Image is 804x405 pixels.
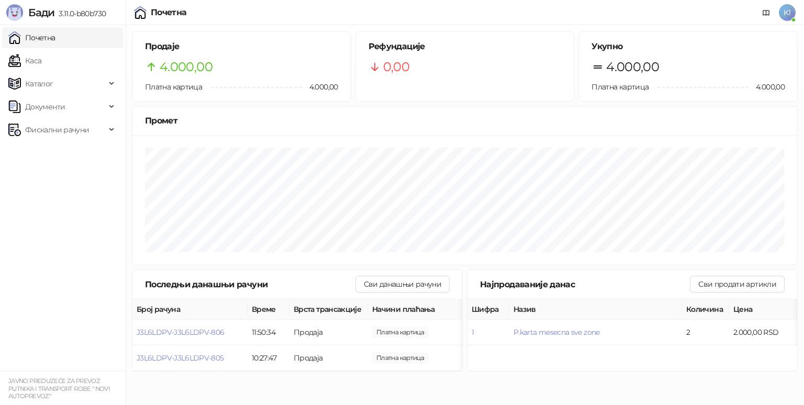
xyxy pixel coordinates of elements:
button: Сви продати артикли [690,276,785,292]
span: Фискални рачуни [25,119,89,140]
img: Logo [6,4,23,21]
span: 4.000,00 [302,81,338,93]
th: Начини плаћања [368,299,473,320]
span: Каталог [25,73,53,94]
button: Сви данашњи рачуни [355,276,450,292]
td: 2 [682,320,729,345]
a: Документација [758,4,775,21]
span: 4.000,00 [160,57,213,77]
span: 0,00 [383,57,409,77]
span: Бади [28,6,54,19]
div: Најпродаваније данас [480,278,690,291]
th: Врста трансакције [289,299,368,320]
div: Почетна [151,8,187,17]
td: Продаја [289,345,368,371]
th: Шифра [467,299,509,320]
button: 1 [472,328,474,337]
th: Број рачуна [132,299,248,320]
span: Платна картица [145,82,202,92]
span: 2.000,00 [372,352,428,364]
h5: Рефундације [368,40,562,53]
a: Почетна [8,27,55,48]
span: 4.000,00 [606,57,659,77]
button: P.karta mesecna sve zone [513,328,600,337]
td: 11:50:34 [248,320,289,345]
span: 3.11.0-b80b730 [54,9,106,18]
div: Промет [145,114,785,127]
small: JAVNO PREDUZEĆE ZA PREVOZ PUTNIKA I TRANSPORT ROBE " NOVI AUTOPREVOZ" [8,377,110,400]
td: 10:27:47 [248,345,289,371]
th: Назив [509,299,682,320]
div: Последњи данашњи рачуни [145,278,355,291]
a: Каса [8,50,41,71]
button: J3L6LDPV-J3L6LDPV-805 [137,353,224,363]
span: Документи [25,96,65,117]
th: Време [248,299,289,320]
span: 2.000,00 [372,327,428,338]
button: J3L6LDPV-J3L6LDPV-806 [137,328,225,337]
span: K1 [779,4,796,21]
h5: Продаје [145,40,338,53]
h5: Укупно [591,40,785,53]
th: Количина [682,299,729,320]
span: 4.000,00 [749,81,785,93]
td: Продаја [289,320,368,345]
span: Платна картица [591,82,649,92]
